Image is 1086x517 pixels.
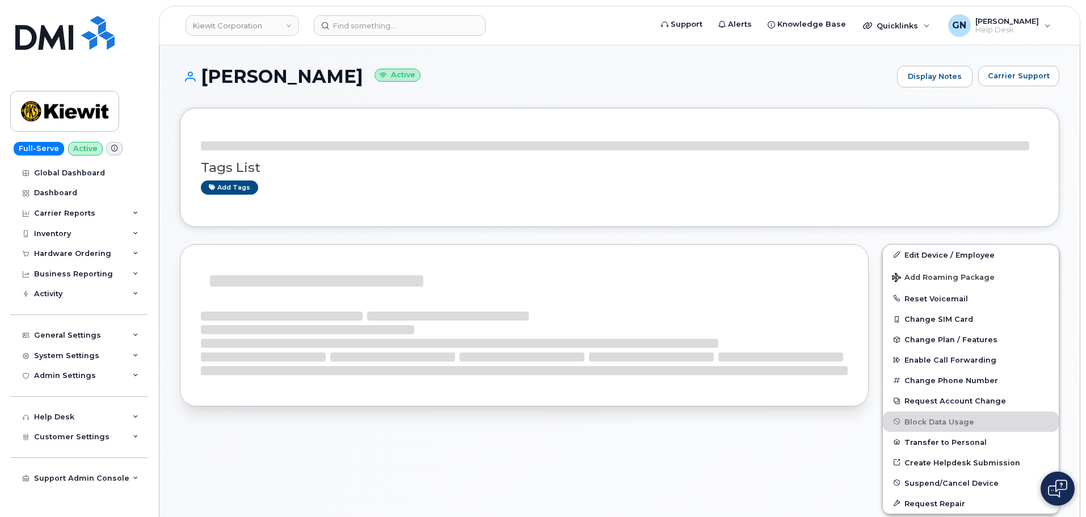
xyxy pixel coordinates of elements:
button: Carrier Support [978,66,1059,86]
button: Change Phone Number [883,370,1059,390]
button: Block Data Usage [883,411,1059,432]
span: Carrier Support [988,70,1050,81]
button: Request Account Change [883,390,1059,411]
button: Change SIM Card [883,309,1059,329]
h1: [PERSON_NAME] [180,66,891,86]
button: Change Plan / Features [883,329,1059,350]
span: Enable Call Forwarding [904,356,996,364]
small: Active [374,69,420,82]
a: Create Helpdesk Submission [883,452,1059,473]
button: Suspend/Cancel Device [883,473,1059,493]
button: Add Roaming Package [883,265,1059,288]
button: Reset Voicemail [883,288,1059,309]
span: Suspend/Cancel Device [904,478,999,487]
button: Transfer to Personal [883,432,1059,452]
a: Add tags [201,180,258,195]
h3: Tags List [201,161,1038,175]
span: Change Plan / Features [904,335,997,344]
button: Request Repair [883,493,1059,514]
button: Enable Call Forwarding [883,350,1059,370]
img: Open chat [1048,480,1067,498]
a: Display Notes [897,66,973,87]
a: Edit Device / Employee [883,245,1059,265]
span: Add Roaming Package [892,273,995,284]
